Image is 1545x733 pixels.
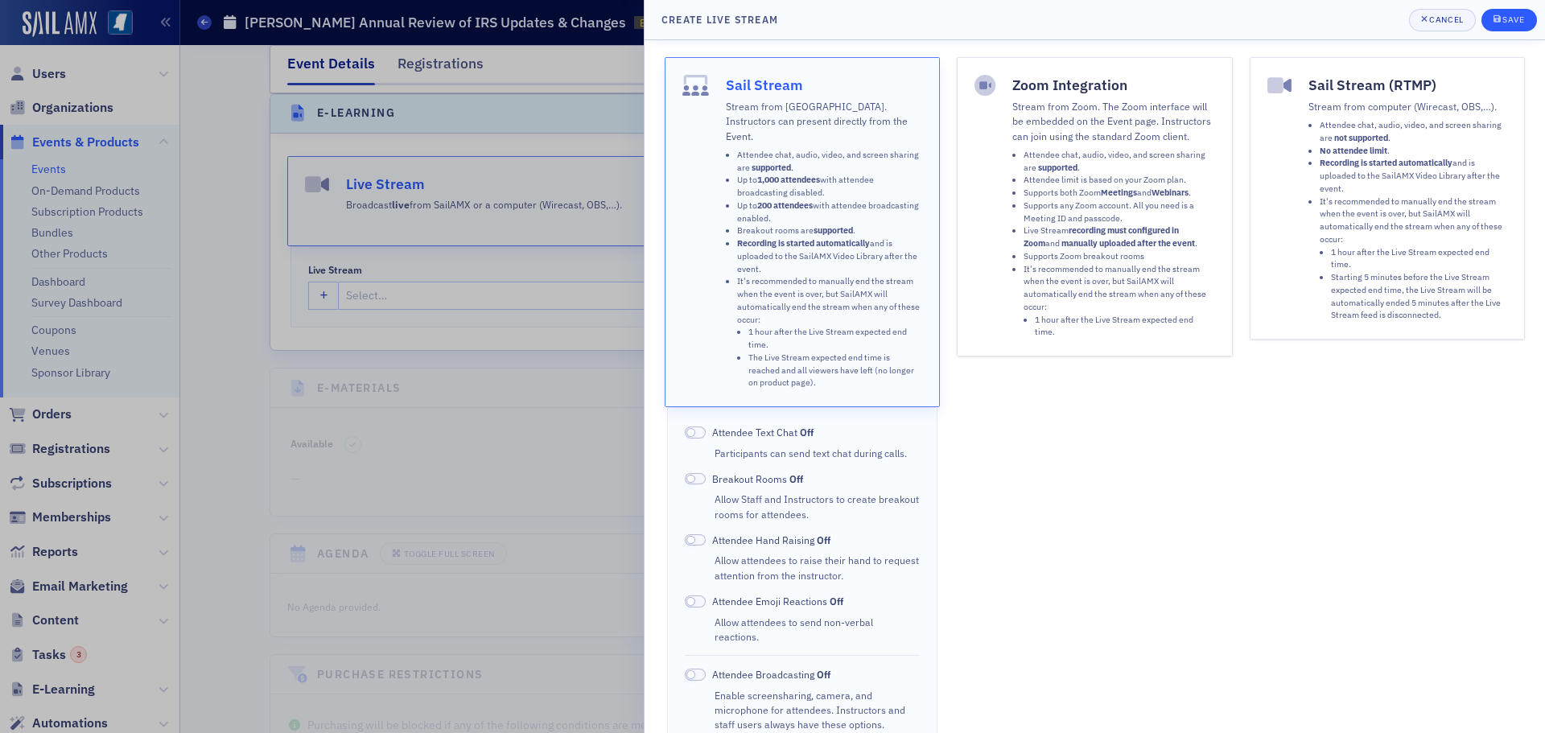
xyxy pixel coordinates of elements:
li: Supports both Zoom and . [1024,187,1215,200]
strong: manually uploaded after the event [1061,237,1195,249]
li: Supports any Zoom account. All you need is a Meeting ID and passcode. [1024,200,1215,225]
div: Enable screensharing, camera, and microphone for attendees. Instructors and staff users always ha... [715,688,920,732]
button: Sail StreamStream from [GEOGRAPHIC_DATA]. Instructors can present directly from the Event.Attende... [665,57,941,407]
span: Off [789,472,803,485]
h4: Sail Stream (RTMP) [1308,75,1508,96]
p: Stream from computer (Wirecast, OBS,…). [1308,99,1508,113]
h4: Zoom Integration [1012,75,1215,96]
span: Breakout Rooms [712,472,803,486]
li: Attendee limit is based on your Zoom plan. [1024,174,1215,187]
li: and is uploaded to the SailAMX Video Library after the event. [1320,157,1508,195]
div: Allow attendees to raise their hand to request attention from the instructor. [715,553,920,583]
li: Up to with attendee broadcasting disabled. [737,174,923,200]
h4: Sail Stream [726,75,923,96]
span: Off [830,595,843,607]
strong: supported [1038,162,1077,173]
li: Attendee chat, audio, video, and screen sharing are . [1320,119,1508,145]
li: . [1320,145,1508,158]
strong: Webinars [1152,187,1189,198]
button: Zoom IntegrationStream from Zoom. The Zoom interface will be embedded on the Event page. Instruct... [957,57,1233,356]
h4: Create Live Stream [661,12,778,27]
p: Stream from Zoom. The Zoom interface will be embedded on the Event page. Instructors can join usi... [1012,99,1215,143]
li: Attendee chat, audio, video, and screen sharing are . [1024,149,1215,175]
span: Attendee Broadcasting [712,667,830,682]
div: Cancel [1429,15,1463,24]
strong: 200 attendees [757,200,813,211]
strong: recording must configured in Zoom [1024,224,1179,249]
span: Off [685,669,706,681]
span: Attendee Text Chat [712,425,814,439]
li: The Live Stream expected end time is reached and all viewers have left (no longer on product page). [748,352,923,389]
span: Attendee Emoji Reactions [712,594,843,608]
strong: Meetings [1101,187,1137,198]
span: Off [685,595,706,607]
div: Save [1502,15,1524,24]
li: It's recommended to manually end the stream when the event is over, but SailAMX will automaticall... [1024,263,1215,340]
div: Allow Staff and Instructors to create breakout rooms for attendees. [715,492,920,521]
li: Breakout rooms are . [737,224,923,237]
span: Off [800,426,814,439]
strong: not supported [1334,132,1388,143]
button: Sail Stream (RTMP)Stream from computer (Wirecast, OBS,…).Attendee chat, audio, video, and screen ... [1250,57,1526,340]
li: Supports Zoom breakout rooms [1024,250,1215,263]
strong: Recording is started automatically [737,237,870,249]
div: Participants can send text chat during calls. [715,446,920,460]
li: 1 hour after the Live Stream expected end time. [748,326,923,352]
strong: Recording is started automatically [1320,157,1452,168]
strong: supported [814,224,853,236]
span: Off [685,534,706,546]
button: Save [1481,9,1537,31]
button: Cancel [1409,9,1476,31]
li: 1 hour after the Live Stream expected end time. [1035,314,1215,340]
span: Off [817,533,830,546]
li: It's recommended to manually end the stream when the event is over, but SailAMX will automaticall... [1320,196,1508,323]
strong: supported [752,162,791,173]
strong: No attendee limit [1320,145,1387,156]
li: 1 hour after the Live Stream expected end time. [1331,246,1508,272]
li: Starting 5 minutes before the Live Stream expected end time, the Live Stream will be automaticall... [1331,271,1508,322]
div: Allow attendees to send non-verbal reactions. [715,615,920,644]
li: and is uploaded to the SailAMX Video Library after the event. [737,237,923,275]
li: It's recommended to manually end the stream when the event is over, but SailAMX will automaticall... [737,275,923,389]
span: Off [817,668,830,681]
p: Stream from [GEOGRAPHIC_DATA]. Instructors can present directly from the Event. [726,99,923,143]
li: Up to with attendee broadcasting enabled. [737,200,923,225]
li: Attendee chat, audio, video, and screen sharing are . [737,149,923,175]
span: Off [685,426,706,439]
strong: 1,000 attendees [757,174,820,185]
span: Attendee Hand Raising [712,533,830,547]
li: Live Stream and . [1024,224,1215,250]
span: Off [685,473,706,485]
